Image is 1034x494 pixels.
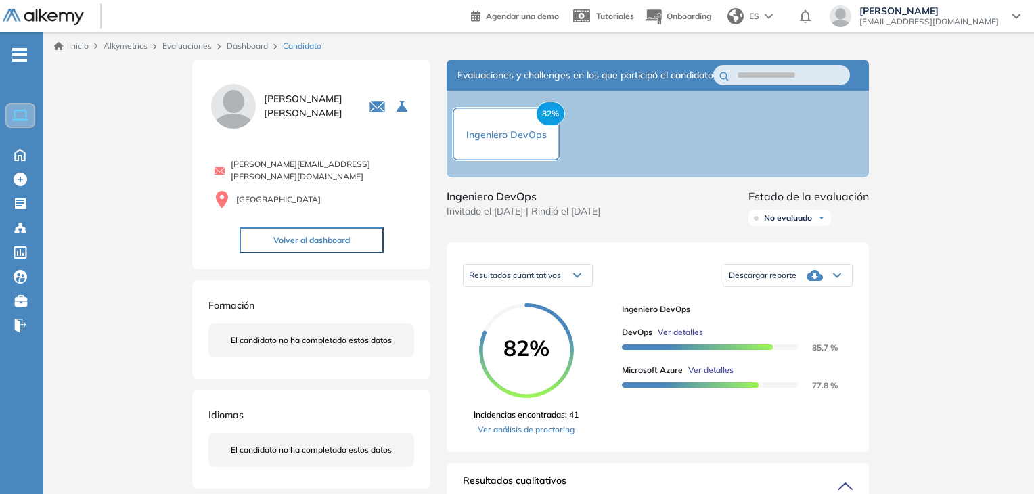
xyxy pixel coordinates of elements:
span: Candidato [283,40,321,52]
span: Invitado el [DATE] | Rindió el [DATE] [447,204,600,219]
span: Resultados cuantitativos [469,270,561,280]
span: Ver detalles [658,326,703,338]
span: El candidato no ha completado estos datos [231,334,392,346]
span: DevOps [622,326,652,338]
span: Incidencias encontradas: 41 [474,409,579,421]
i: - [12,53,27,56]
span: Ingeniero DevOps [466,129,547,141]
a: Inicio [54,40,89,52]
img: PROFILE_MENU_LOGO_USER [208,81,258,131]
span: Agendar una demo [486,11,559,21]
span: Ingeniero DevOps [447,188,600,204]
a: Evaluaciones [162,41,212,51]
span: Tutoriales [596,11,634,21]
a: Agendar una demo [471,7,559,23]
span: Formación [208,299,254,311]
span: 77.8 % [796,380,838,390]
span: ES [749,10,759,22]
span: Alkymetrics [104,41,148,51]
span: 85.7 % [796,342,838,353]
img: world [727,8,744,24]
span: Onboarding [667,11,711,21]
span: Estado de la evaluación [748,188,869,204]
span: Ingeniero DevOps [622,303,842,315]
a: Dashboard [227,41,268,51]
a: Ver análisis de proctoring [474,424,579,436]
img: Logo [3,9,84,26]
span: [PERSON_NAME] [859,5,999,16]
span: [PERSON_NAME][EMAIL_ADDRESS][PERSON_NAME][DOMAIN_NAME] [231,158,414,183]
button: Volver al dashboard [240,227,384,253]
span: Evaluaciones y challenges en los que participó el candidato [457,68,713,83]
span: [PERSON_NAME] [PERSON_NAME] [264,92,353,120]
span: Descargar reporte [729,270,796,281]
img: arrow [765,14,773,19]
span: No evaluado [764,212,812,223]
span: Microsoft Azure [622,364,683,376]
button: Ver detalles [683,364,734,376]
span: El candidato no ha completado estos datos [231,444,392,456]
img: Ícono de flecha [817,214,826,222]
span: Ver detalles [688,364,734,376]
span: [EMAIL_ADDRESS][DOMAIN_NAME] [859,16,999,27]
span: 82% [479,337,574,359]
span: 82% [536,102,565,126]
span: Idiomas [208,409,244,421]
button: Onboarding [645,2,711,31]
span: [GEOGRAPHIC_DATA] [236,194,321,206]
button: Ver detalles [652,326,703,338]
